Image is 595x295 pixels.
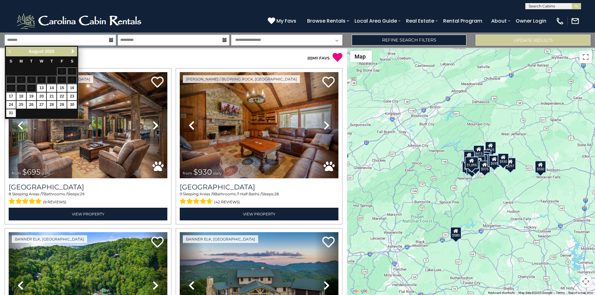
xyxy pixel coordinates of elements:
[480,150,491,162] div: $245
[151,236,164,249] a: Add to favorites
[307,56,330,60] a: (0)MY FAVS
[350,51,372,62] button: Change map style
[9,183,167,191] a: [GEOGRAPHIC_DATA]
[505,158,516,170] div: $297
[487,154,498,167] div: $315
[10,59,12,63] span: Sunday
[352,35,466,46] a: Refine Search Filters
[22,167,41,176] span: $695
[535,160,546,173] div: $550
[27,101,36,109] a: 26
[513,15,549,26] a: Owner Login
[27,93,36,100] a: 19
[57,101,67,109] a: 29
[470,159,481,171] div: $375
[518,291,552,294] span: Map data ©2025 Google
[450,227,461,239] div: $580
[6,109,16,117] a: 31
[9,191,167,206] div: Sleeping Areas / Bathrooms / Sleeps:
[37,84,46,92] a: 13
[349,287,369,295] a: Open this area in Google Maps (opens a new window)
[349,287,369,295] img: Google
[70,49,75,54] span: Next
[51,59,53,63] span: Thursday
[15,12,144,30] img: White-1-2.png
[556,17,564,25] img: phone-regular-white.png
[476,35,590,46] button: Update Results
[274,192,279,196] span: 28
[489,155,500,167] div: $695
[276,17,296,25] span: My Favs
[473,145,484,157] div: $415
[556,291,565,294] a: Terms
[61,59,63,63] span: Friday
[465,157,478,169] div: $1,095
[67,84,77,92] a: 16
[304,15,349,26] a: Browse Rentals
[57,84,67,92] a: 15
[183,235,258,243] a: Banner Elk, [GEOGRAPHIC_DATA]
[463,150,474,162] div: $425
[20,59,23,63] span: Monday
[580,275,592,288] button: Map camera controls
[214,198,240,206] span: (42 reviews)
[571,17,580,25] img: mail-regular-white.png
[180,192,182,196] span: 9
[212,192,214,196] span: 9
[69,48,77,55] a: Next
[29,49,43,54] span: August
[479,161,490,173] div: $375
[67,101,77,109] a: 30
[180,183,338,191] a: [GEOGRAPHIC_DATA]
[6,93,16,100] a: 17
[180,208,338,220] a: View Property
[322,236,335,249] a: Add to favorites
[498,153,509,166] div: $930
[568,291,593,294] a: Report a map error
[322,76,335,89] a: Add to favorites
[238,192,262,196] span: 1 Half Baths /
[9,208,167,220] a: View Property
[485,141,496,154] div: $525
[12,171,21,176] span: from
[180,72,338,178] img: thumbnail_163277208.jpeg
[6,101,16,109] a: 24
[474,155,485,168] div: $195
[37,101,46,109] a: 27
[351,15,400,26] a: Local Area Guide
[309,56,311,60] span: 0
[355,53,366,60] span: Map
[67,93,77,100] a: 23
[9,72,167,178] img: thumbnail_163277623.jpeg
[42,192,44,196] span: 7
[462,160,473,172] div: $420
[71,59,73,63] span: Saturday
[40,59,43,63] span: Wednesday
[12,235,87,243] a: Banner Elk, [GEOGRAPHIC_DATA]
[213,171,222,176] span: daily
[16,93,26,100] a: 18
[16,101,26,109] a: 25
[37,93,46,100] a: 20
[580,51,592,63] button: Toggle fullscreen view
[403,15,437,26] a: Real Estate
[47,93,56,100] a: 21
[193,167,212,176] span: $930
[183,75,300,83] a: [PERSON_NAME] / Blowing Rock, [GEOGRAPHIC_DATA]
[479,152,490,164] div: $451
[464,151,475,163] div: $395
[440,15,485,26] a: Rental Program
[180,183,338,191] h3: Appalachian Mountain Lodge
[80,192,84,196] span: 29
[466,162,478,174] div: $350
[488,291,515,295] button: Keyboard shortcuts
[180,191,338,206] div: Sleeping Areas / Bathrooms / Sleeps:
[47,84,56,92] a: 14
[42,171,51,176] span: daily
[30,59,33,63] span: Tuesday
[9,192,11,196] span: 8
[45,49,54,54] span: 2025
[488,15,510,26] a: About
[57,93,67,100] a: 22
[47,101,56,109] a: 28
